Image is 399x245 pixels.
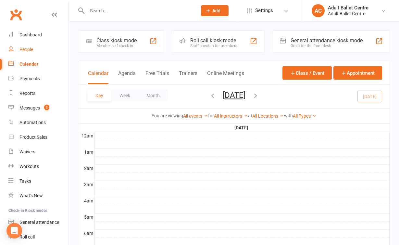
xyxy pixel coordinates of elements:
[223,91,245,100] button: [DATE]
[96,37,137,44] div: Class kiosk mode
[138,90,168,101] button: Month
[8,159,69,174] a: Workouts
[85,6,193,15] input: Search...
[8,115,69,130] a: Automations
[19,32,42,37] div: Dashboard
[255,3,273,18] span: Settings
[94,124,390,132] th: [DATE]
[19,135,47,140] div: Product Sales
[282,66,332,80] button: Class / Event
[291,44,363,48] div: Great for the front desk
[111,90,138,101] button: Week
[8,42,69,57] a: People
[8,86,69,101] a: Reports
[8,230,69,244] a: Roll call
[19,164,39,169] div: Workouts
[19,91,35,96] div: Reports
[328,11,368,17] div: Adult Ballet Centre
[201,5,229,16] button: Add
[19,234,35,239] div: Roll call
[8,130,69,145] a: Product Sales
[96,44,137,48] div: Member self check-in
[44,105,49,110] span: 2
[145,70,169,84] button: Free Trials
[19,120,46,125] div: Automations
[118,70,136,84] button: Agenda
[328,5,368,11] div: Adult Ballet Centre
[78,213,94,221] th: 5am
[8,57,69,71] a: Calendar
[8,215,69,230] a: General attendance kiosk mode
[190,37,237,44] div: Roll call kiosk mode
[78,148,94,156] th: 1am
[19,61,38,67] div: Calendar
[19,76,40,81] div: Payments
[78,132,94,140] th: 12am
[19,47,33,52] div: People
[8,28,69,42] a: Dashboard
[19,178,31,184] div: Tasks
[6,223,22,239] div: Open Intercom Messenger
[291,37,363,44] div: General attendance kiosk mode
[293,113,317,119] a: All Types
[183,113,208,119] a: All events
[8,188,69,203] a: What's New
[312,4,325,17] div: AC
[212,8,220,13] span: Add
[207,70,244,84] button: Online Meetings
[333,66,382,80] button: Appointment
[8,71,69,86] a: Payments
[78,229,94,238] th: 6am
[8,145,69,159] a: Waivers
[284,113,293,118] strong: with
[214,113,248,119] a: All Instructors
[19,105,40,110] div: Messages
[152,113,183,118] strong: You are viewing
[87,90,111,101] button: Day
[190,44,237,48] div: Staff check-in for members
[78,181,94,189] th: 3am
[208,113,214,118] strong: for
[8,6,24,23] a: Clubworx
[19,220,59,225] div: General attendance
[19,149,35,154] div: Waivers
[8,174,69,188] a: Tasks
[179,70,197,84] button: Trainers
[78,197,94,205] th: 4am
[8,101,69,115] a: Messages 2
[78,164,94,173] th: 2am
[252,113,284,119] a: All Locations
[88,70,108,84] button: Calendar
[248,113,252,118] strong: at
[19,193,43,198] div: What's New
